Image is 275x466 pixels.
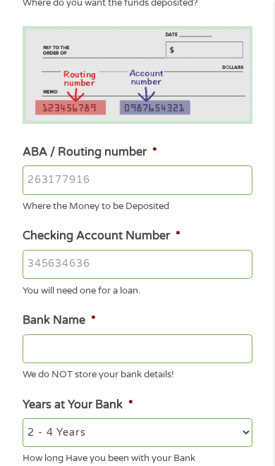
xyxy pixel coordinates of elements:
[23,165,252,195] input: 263177916
[23,447,252,466] div: How long Have you been with your Bank
[23,145,157,160] label: ABA / Routing number
[23,229,180,244] label: Checking Account Number
[23,250,252,279] input: 345634636
[23,26,252,124] img: Routing number location
[23,279,252,298] div: You will need one for a loan.
[23,363,252,382] div: We do NOT store your bank details!
[23,195,252,214] div: Where the Money to be Deposited
[23,313,95,328] label: Bank Name
[23,398,133,413] label: Years at Your Bank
